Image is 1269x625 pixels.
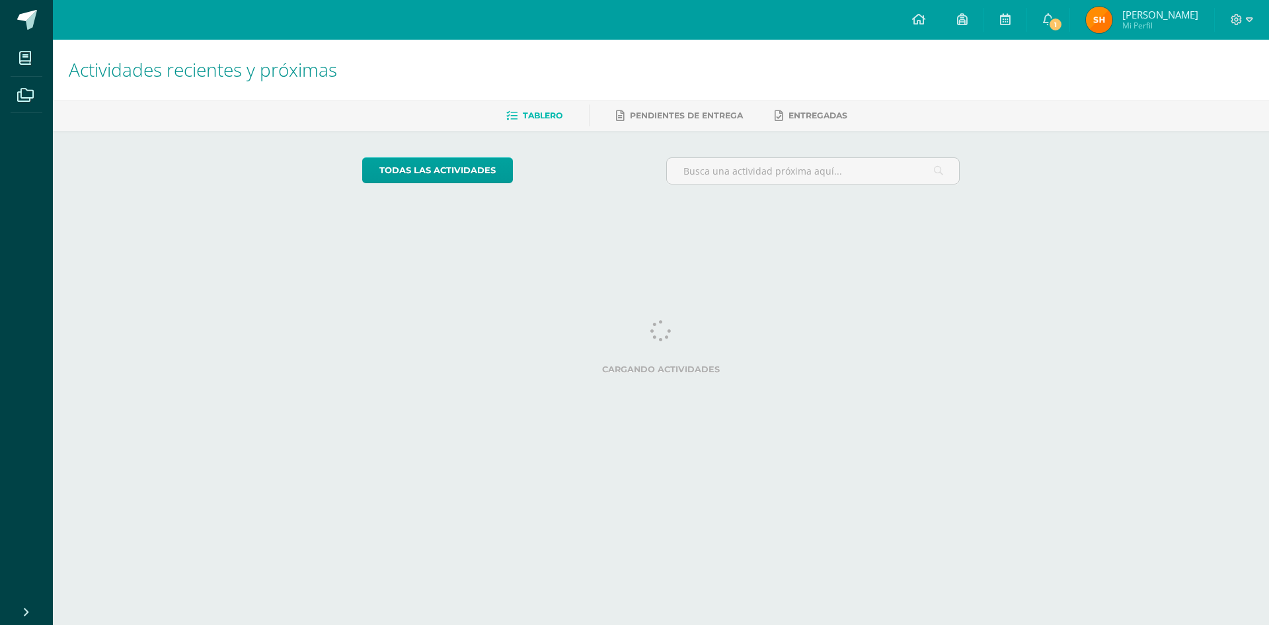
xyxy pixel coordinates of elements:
span: [PERSON_NAME] [1122,8,1198,21]
img: 869aa223b515ac158a5cbb52e2c181c2.png [1086,7,1112,33]
label: Cargando actividades [362,364,960,374]
a: todas las Actividades [362,157,513,183]
span: Pendientes de entrega [630,110,743,120]
span: 1 [1048,17,1063,32]
input: Busca una actividad próxima aquí... [667,158,960,184]
span: Tablero [523,110,562,120]
a: Pendientes de entrega [616,105,743,126]
span: Entregadas [788,110,847,120]
a: Entregadas [775,105,847,126]
span: Actividades recientes y próximas [69,57,337,82]
span: Mi Perfil [1122,20,1198,31]
a: Tablero [506,105,562,126]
